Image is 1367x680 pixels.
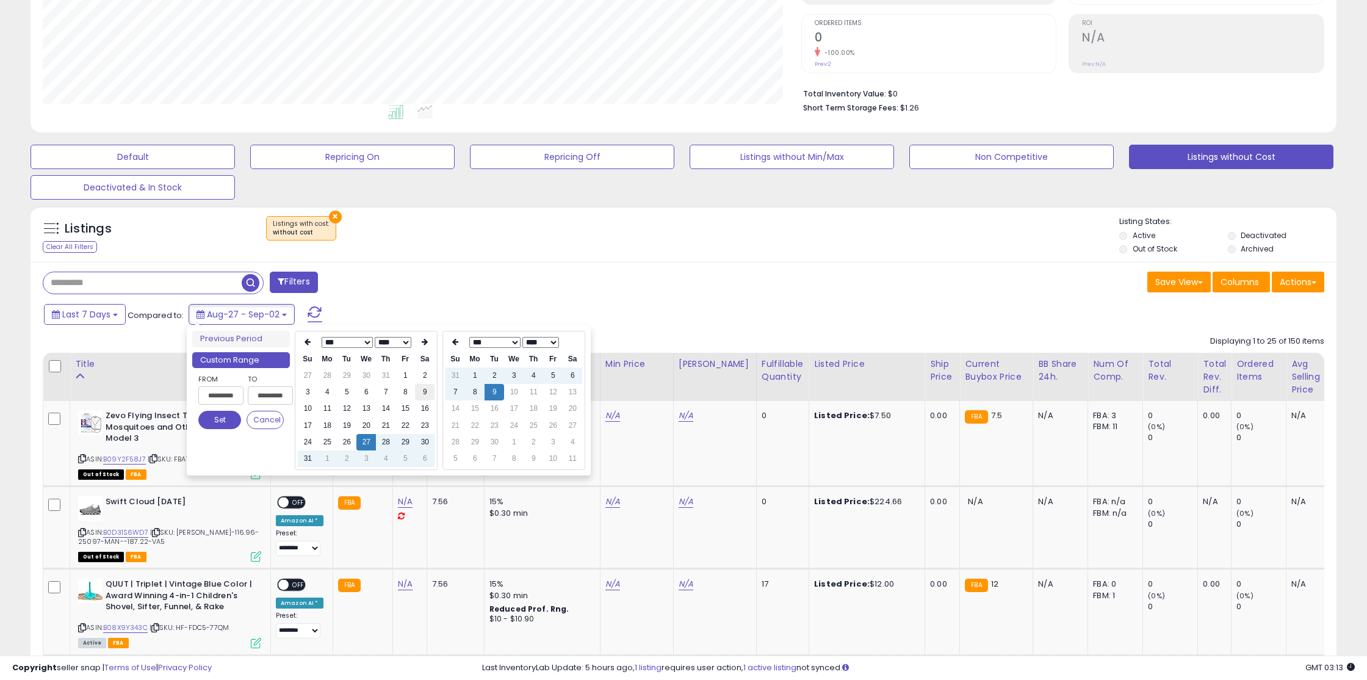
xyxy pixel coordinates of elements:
[563,418,582,434] td: 27
[276,515,323,526] div: Amazon AI *
[1241,230,1286,241] label: Deactivated
[605,578,620,590] a: N/A
[930,358,954,383] div: Ship Price
[276,612,323,639] div: Preset:
[1236,432,1286,443] div: 0
[1236,422,1253,432] small: (0%)
[395,367,415,384] td: 1
[78,410,261,478] div: ASIN:
[1133,230,1155,241] label: Active
[605,496,620,508] a: N/A
[485,384,504,400] td: 9
[31,175,235,200] button: Deactivated & In Stock
[398,578,413,590] a: N/A
[1213,272,1270,292] button: Columns
[543,351,563,367] th: Fr
[395,384,415,400] td: 8
[356,418,376,434] td: 20
[991,578,998,590] span: 12
[103,454,146,465] a: B09Y2F58J7
[489,614,591,624] div: $10 - $10.90
[12,662,57,673] strong: Copyright
[820,48,855,57] small: -100.00%
[524,351,543,367] th: Th
[103,623,148,633] a: B08X9Y343C
[814,410,915,421] div: $7.50
[356,351,376,367] th: We
[543,418,563,434] td: 26
[1133,244,1177,254] label: Out of Stock
[485,400,504,417] td: 16
[1038,579,1078,590] div: N/A
[489,508,591,519] div: $0.30 min
[1291,410,1332,421] div: N/A
[1236,358,1281,383] div: Ordered Items
[398,496,413,508] a: N/A
[1148,508,1165,518] small: (0%)
[679,358,751,371] div: [PERSON_NAME]
[126,552,146,562] span: FBA
[395,418,415,434] td: 22
[1093,508,1133,519] div: FBM: n/a
[1241,244,1274,254] label: Archived
[248,373,284,385] label: To
[605,410,620,422] a: N/A
[289,497,308,508] span: OFF
[930,579,950,590] div: 0.00
[1236,508,1253,518] small: (0%)
[273,228,330,237] div: without cost
[1210,336,1324,347] div: Displaying 1 to 25 of 150 items
[968,496,983,507] span: N/A
[432,496,475,507] div: 7.56
[814,410,870,421] b: Listed Price:
[108,638,129,648] span: FBA
[1093,421,1133,432] div: FBM: 11
[679,578,693,590] a: N/A
[814,579,915,590] div: $12.00
[1291,579,1332,590] div: N/A
[762,579,799,590] div: 17
[192,331,290,347] li: Previous Period
[1148,496,1197,507] div: 0
[158,662,212,673] a: Privacy Policy
[445,367,465,384] td: 31
[485,434,504,450] td: 30
[415,384,435,400] td: 9
[298,400,317,417] td: 10
[563,367,582,384] td: 6
[930,410,950,421] div: 0.00
[485,418,504,434] td: 23
[504,434,524,450] td: 1
[605,358,668,371] div: Min Price
[415,418,435,434] td: 23
[395,450,415,467] td: 5
[489,358,595,371] div: Amazon Fees
[338,579,361,592] small: FBA
[489,604,569,614] b: Reduced Prof. Rng.
[337,367,356,384] td: 29
[376,450,395,467] td: 4
[1093,410,1133,421] div: FBA: 3
[1236,519,1286,530] div: 0
[1147,272,1211,292] button: Save View
[128,309,184,321] span: Compared to:
[31,145,235,169] button: Default
[276,598,323,609] div: Amazon AI *
[78,638,106,648] span: All listings currently available for purchase on Amazon
[78,579,103,603] img: 412pNZJ-3gL._SL40_.jpg
[762,358,804,383] div: Fulfillable Quantity
[445,418,465,434] td: 21
[106,410,254,447] b: Zevo Flying Insect Trap Refill Kit Mosquitoes and Other Insects Model 3
[1038,358,1083,383] div: BB Share 24h.
[1305,662,1355,673] span: 2025-09-10 03:13 GMT
[356,367,376,384] td: 30
[78,496,261,560] div: ASIN:
[814,496,915,507] div: $224.66
[563,450,582,467] td: 11
[78,527,259,546] span: | SKU: [PERSON_NAME]-116.96-25097-MAN--187.22-VA5
[815,60,831,68] small: Prev: 2
[965,579,987,592] small: FBA
[504,367,524,384] td: 3
[1203,410,1222,421] div: 0.00
[78,469,124,480] span: All listings that are currently out of stock and unavailable for purchase on Amazon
